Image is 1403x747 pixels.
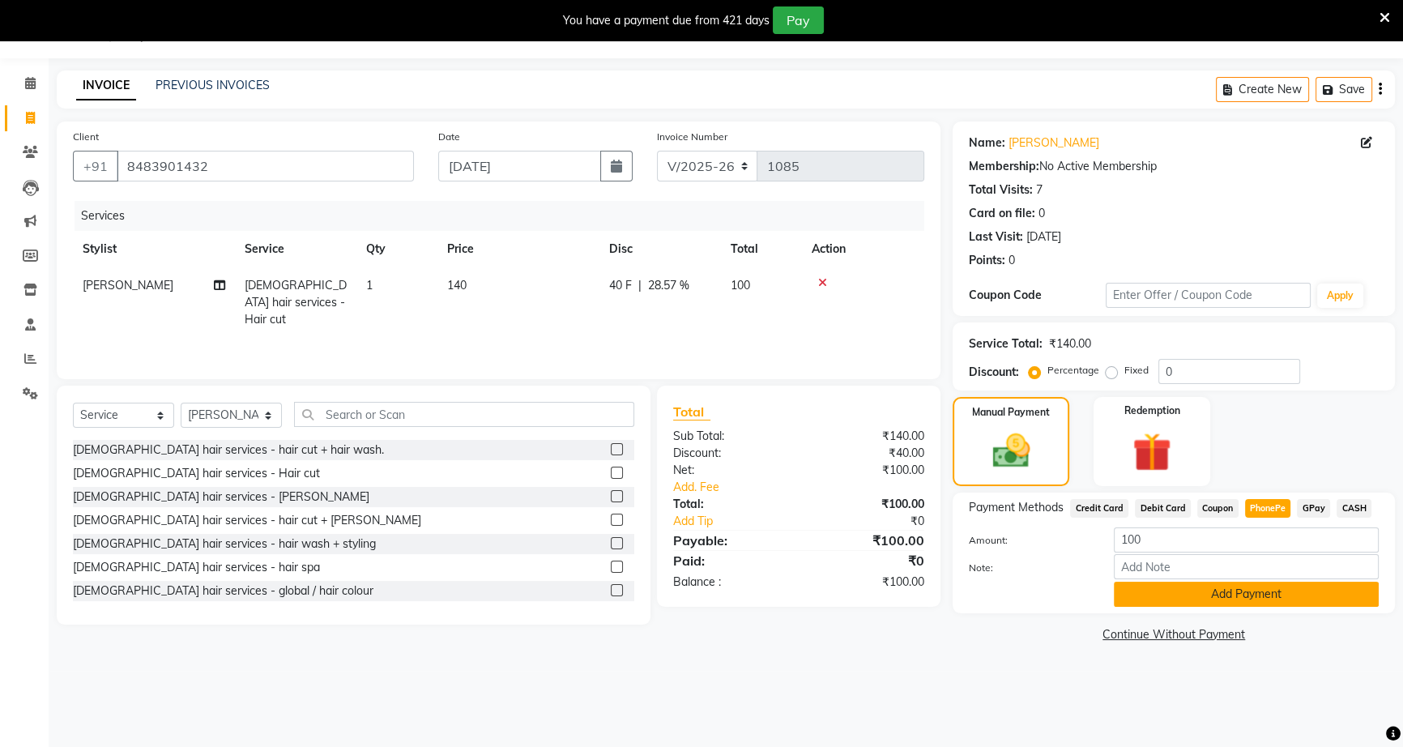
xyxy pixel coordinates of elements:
[731,278,750,292] span: 100
[1197,499,1239,518] span: Coupon
[969,158,1379,175] div: No Active Membership
[661,513,822,530] a: Add Tip
[661,551,799,570] div: Paid:
[969,205,1035,222] div: Card on file:
[802,231,924,267] th: Action
[1026,228,1061,245] div: [DATE]
[673,403,710,420] span: Total
[957,561,1102,575] label: Note:
[1317,284,1363,308] button: Apply
[73,489,369,506] div: [DEMOGRAPHIC_DATA] hair services - [PERSON_NAME]
[1135,499,1191,518] span: Debit Card
[661,445,799,462] div: Discount:
[1036,181,1043,198] div: 7
[969,364,1019,381] div: Discount:
[356,231,437,267] th: Qty
[969,181,1033,198] div: Total Visits:
[799,462,936,479] div: ₹100.00
[799,496,936,513] div: ₹100.00
[969,158,1039,175] div: Membership:
[661,428,799,445] div: Sub Total:
[969,134,1005,152] div: Name:
[1049,335,1091,352] div: ₹140.00
[661,479,937,496] a: Add. Fee
[969,287,1106,304] div: Coupon Code
[799,551,936,570] div: ₹0
[1337,499,1371,518] span: CASH
[661,531,799,550] div: Payable:
[366,278,373,292] span: 1
[73,151,118,181] button: +91
[447,278,467,292] span: 140
[76,71,136,100] a: INVOICE
[1114,554,1379,579] input: Add Note
[969,335,1043,352] div: Service Total:
[648,277,689,294] span: 28.57 %
[821,513,936,530] div: ₹0
[799,428,936,445] div: ₹140.00
[661,462,799,479] div: Net:
[117,151,414,181] input: Search by Name/Mobile/Email/Code
[609,277,632,294] span: 40 F
[73,559,320,576] div: [DEMOGRAPHIC_DATA] hair services - hair spa
[437,231,599,267] th: Price
[235,231,356,267] th: Service
[1216,77,1309,102] button: Create New
[75,201,936,231] div: Services
[599,231,721,267] th: Disc
[1120,428,1183,476] img: _gift.svg
[563,12,770,29] div: You have a payment due from 421 days
[1009,252,1015,269] div: 0
[156,78,270,92] a: PREVIOUS INVOICES
[1124,363,1149,378] label: Fixed
[957,533,1102,548] label: Amount:
[1038,205,1045,222] div: 0
[799,445,936,462] div: ₹40.00
[1106,283,1311,308] input: Enter Offer / Coupon Code
[73,130,99,144] label: Client
[721,231,802,267] th: Total
[657,130,727,144] label: Invoice Number
[1297,499,1330,518] span: GPay
[969,252,1005,269] div: Points:
[956,626,1392,643] a: Continue Without Payment
[1245,499,1291,518] span: PhonePe
[981,429,1042,472] img: _cash.svg
[661,496,799,513] div: Total:
[661,574,799,591] div: Balance :
[1009,134,1099,152] a: [PERSON_NAME]
[73,465,320,482] div: [DEMOGRAPHIC_DATA] hair services - Hair cut
[773,6,824,34] button: Pay
[799,574,936,591] div: ₹100.00
[73,442,384,459] div: [DEMOGRAPHIC_DATA] hair services - hair cut + hair wash.
[1316,77,1372,102] button: Save
[1114,582,1379,607] button: Add Payment
[245,278,347,327] span: [DEMOGRAPHIC_DATA] hair services - Hair cut
[73,583,373,600] div: [DEMOGRAPHIC_DATA] hair services - global / hair colour
[1114,527,1379,553] input: Amount
[972,405,1050,420] label: Manual Payment
[73,536,376,553] div: [DEMOGRAPHIC_DATA] hair services - hair wash + styling
[294,402,634,427] input: Search or Scan
[73,231,235,267] th: Stylist
[1047,363,1099,378] label: Percentage
[638,277,642,294] span: |
[83,278,173,292] span: [PERSON_NAME]
[969,499,1064,516] span: Payment Methods
[73,512,421,529] div: [DEMOGRAPHIC_DATA] hair services - hair cut + [PERSON_NAME]
[1124,403,1180,418] label: Redemption
[799,531,936,550] div: ₹100.00
[969,228,1023,245] div: Last Visit:
[438,130,460,144] label: Date
[1070,499,1128,518] span: Credit Card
